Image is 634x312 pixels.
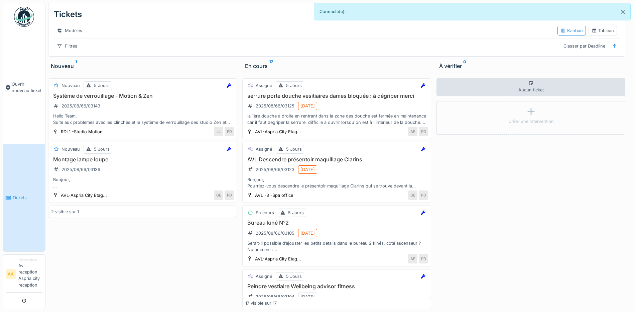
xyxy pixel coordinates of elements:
div: [DATE] [300,294,315,300]
div: Kanban [560,27,583,34]
div: 2025/08/66/03104 [256,294,294,300]
div: AVL -3 -Spa office [255,192,293,199]
div: RDI 1 -Studio Motion [61,129,103,135]
div: AF [408,254,417,263]
div: Nouveau [51,62,234,70]
div: [DATE] [300,230,315,236]
span: Tickets [12,194,42,201]
span: Ouvrir nouveau ticket [12,81,42,94]
div: GE [408,190,417,200]
div: Tickets [54,6,82,23]
div: Classer par Deadline [560,41,608,51]
div: [DATE] [300,103,315,109]
div: Hello Team, Suite aux problèmes avec les clinches et le système de verrouillage des studio Zen et... [51,113,234,126]
div: Tableau [592,27,614,34]
a: AA DemandeurAvl reception Aspria city reception [6,257,42,293]
div: En cours [245,62,428,70]
div: PD [225,127,234,136]
div: Bonjour, Serait-il possible de monter la nouvelle lampe-loupe que nous nous avons reçue au Spa à ... [51,176,234,189]
div: 2 visible sur 1 [51,209,79,215]
div: Connecté(e). [314,3,631,20]
button: Close [615,3,630,21]
div: 5 Jours [286,273,302,280]
sup: 1 [75,62,77,70]
div: PD [225,190,234,200]
li: AA [6,269,16,279]
div: PD [419,254,428,263]
h3: Montage lampe loupe [51,156,234,163]
a: Tickets [3,144,45,251]
div: Assigné [256,146,272,152]
div: 5 Jours [288,210,304,216]
div: AVL-Aspria City Etag... [61,192,107,199]
h3: Système de verrouillage - Motion & Zen [51,93,234,99]
div: Modèles [54,26,85,35]
div: 5 Jours [94,82,110,89]
div: 2025/08/66/03105 [256,230,294,236]
a: Ouvrir nouveau ticket [3,30,45,144]
h3: serrure porte douche vesitiaires dames bloquée : à dégriper merci [245,93,428,99]
div: LL [214,127,223,136]
h3: Peindre vestiaire Wellbeing advisor fitness [245,283,428,290]
div: [DATE] [300,166,315,173]
div: 5 Jours [94,146,110,152]
div: 2025/08/66/03143 [61,103,100,109]
h3: AVL Descendre présentoir maquillage Clarins [245,156,428,163]
div: 5 Jours [286,146,302,152]
div: Aucun ticket [436,78,625,96]
div: À vérifier [439,62,623,70]
div: PD [419,127,428,136]
div: Nouveau [61,82,80,89]
div: AVL-Aspria City Etag... [255,129,301,135]
sup: 17 [269,62,273,70]
div: GE [214,190,223,200]
h3: Bureau kiné N°2 [245,220,428,226]
div: 2025/08/66/03136 [61,166,100,173]
li: Avl reception Aspria city reception [18,257,42,291]
img: Badge_color-CXgf-gQk.svg [14,7,34,27]
div: Demandeur [18,257,42,262]
div: Filtres [54,41,80,51]
div: 5 Jours [286,82,302,89]
div: AVL-Aspria City Etag... [255,256,301,262]
div: 2025/08/66/03125 [256,103,294,109]
sup: 0 [463,62,466,70]
div: Créer une intervention [508,118,554,125]
div: 17 visible sur 17 [245,300,277,306]
div: PD [419,190,428,200]
div: la 1ère douche à droite en rentrant dans la zone des douche est fermée en maintenance car il faut... [245,113,428,126]
div: Assigné [256,273,272,280]
div: 2025/08/66/03123 [256,166,294,173]
div: Serait-il possible d’ajouster les petits détails dans le bureau 2 kinés, côté ascenseur ? Notamme... [245,240,428,253]
div: En cours [256,210,274,216]
div: Nouveau [61,146,80,152]
div: Assigné [256,82,272,89]
div: AF [408,127,417,136]
div: Bonjour, Pourriez-vous descendre le présentoir maquillage Clarins qui se trouve devant la récepti... [245,176,428,189]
